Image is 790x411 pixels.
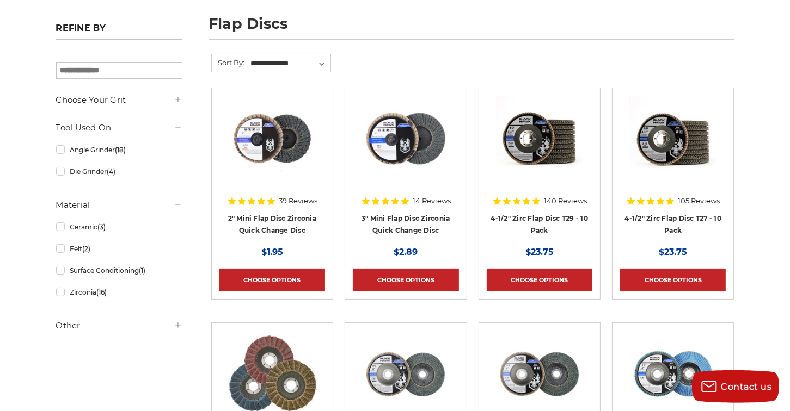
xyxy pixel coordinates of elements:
[353,269,458,291] a: Choose Options
[56,198,182,211] h5: Material
[219,269,325,291] a: Choose Options
[56,261,182,280] a: Surface Conditioning
[229,96,316,183] img: Black Hawk Abrasives 2-inch Zirconia Flap Disc with 60 Grit Zirconia for Smooth Finishing
[261,247,283,257] span: $1.95
[692,370,779,403] button: Contact us
[525,247,554,257] span: $23.75
[56,283,182,302] a: Zirconia
[353,96,458,201] a: BHA 3" Quick Change 60 Grit Flap Disc for Fine Grinding and Finishing
[629,96,716,183] img: Black Hawk 4-1/2" x 7/8" Flap Disc Type 27 - 10 Pack
[487,269,592,291] a: Choose Options
[56,23,182,40] h5: Refine by
[620,269,726,291] a: Choose Options
[107,167,115,176] span: (4)
[97,223,106,231] span: (3)
[491,214,589,235] a: 4-1/2" Zirc Flap Disc T29 - 10 Pack
[279,197,317,204] span: 39 Reviews
[56,121,182,134] h5: Tool Used On
[56,239,182,258] a: Felt
[496,96,583,183] img: 4.5" Black Hawk Zirconia Flap Disc 10 Pack
[219,96,325,201] a: Black Hawk Abrasives 2-inch Zirconia Flap Disc with 60 Grit Zirconia for Smooth Finishing
[56,162,182,181] a: Die Grinder
[139,266,145,275] span: (1)
[413,197,451,204] span: 14 Reviews
[209,16,734,40] h1: flap discs
[82,245,90,253] span: (2)
[659,247,687,257] span: $23.75
[362,96,449,183] img: BHA 3" Quick Change 60 Grit Flap Disc for Fine Grinding and Finishing
[212,54,244,71] label: Sort By:
[624,214,721,235] a: 4-1/2" Zirc Flap Disc T27 - 10 Pack
[544,197,587,204] span: 140 Reviews
[487,96,592,201] a: 4.5" Black Hawk Zirconia Flap Disc 10 Pack
[394,247,418,257] span: $2.89
[56,140,182,159] a: Angle Grinder
[249,55,330,72] select: Sort By:
[721,382,772,392] span: Contact us
[56,94,182,107] h5: Choose Your Grit
[678,197,720,204] span: 105 Reviews
[115,146,126,154] span: (18)
[228,214,317,235] a: 2" Mini Flap Disc Zirconia Quick Change Disc
[56,319,182,332] h5: Other
[56,217,182,236] a: Ceramic
[96,288,107,296] span: (16)
[620,96,726,201] a: Black Hawk 4-1/2" x 7/8" Flap Disc Type 27 - 10 Pack
[362,214,450,235] a: 3" Mini Flap Disc Zirconia Quick Change Disc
